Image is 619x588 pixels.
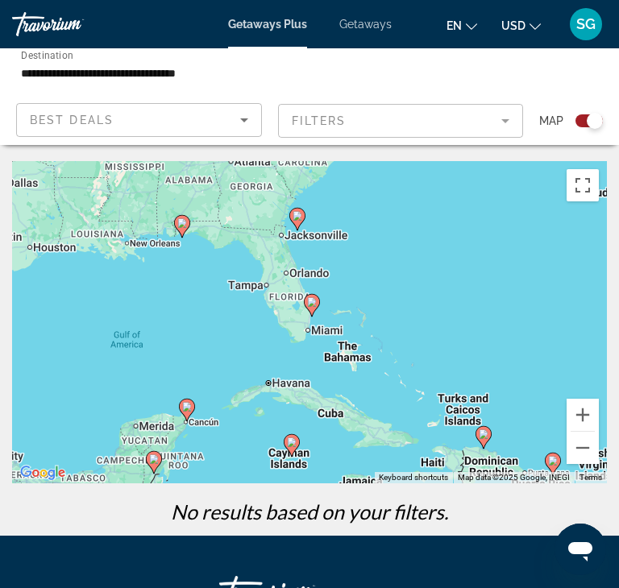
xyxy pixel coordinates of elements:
span: en [447,19,462,32]
span: Destination [21,49,73,60]
img: Google [16,462,69,483]
a: Travorium [12,12,133,36]
button: Zoom in [567,399,599,431]
span: Map [539,110,563,132]
iframe: Button to launch messaging window [555,524,606,575]
span: Best Deals [30,114,114,126]
button: User Menu [565,7,607,41]
button: Filter [278,103,524,139]
button: Keyboard shortcuts [379,472,448,483]
button: Change language [447,14,477,37]
span: USD [501,19,526,32]
button: Toggle fullscreen view [567,169,599,201]
mat-select: Sort by [30,110,248,130]
a: Getaways Plus [228,18,307,31]
button: Zoom out [567,432,599,464]
span: SG [576,16,596,32]
a: Getaways [339,18,392,31]
button: Change currency [501,14,541,37]
span: Map data ©2025 Google, INEGI [458,473,570,482]
a: Open this area in Google Maps (opens a new window) [16,462,69,483]
a: Terms (opens in new tab) [580,473,602,482]
p: No results based on your filters. [4,499,615,524]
